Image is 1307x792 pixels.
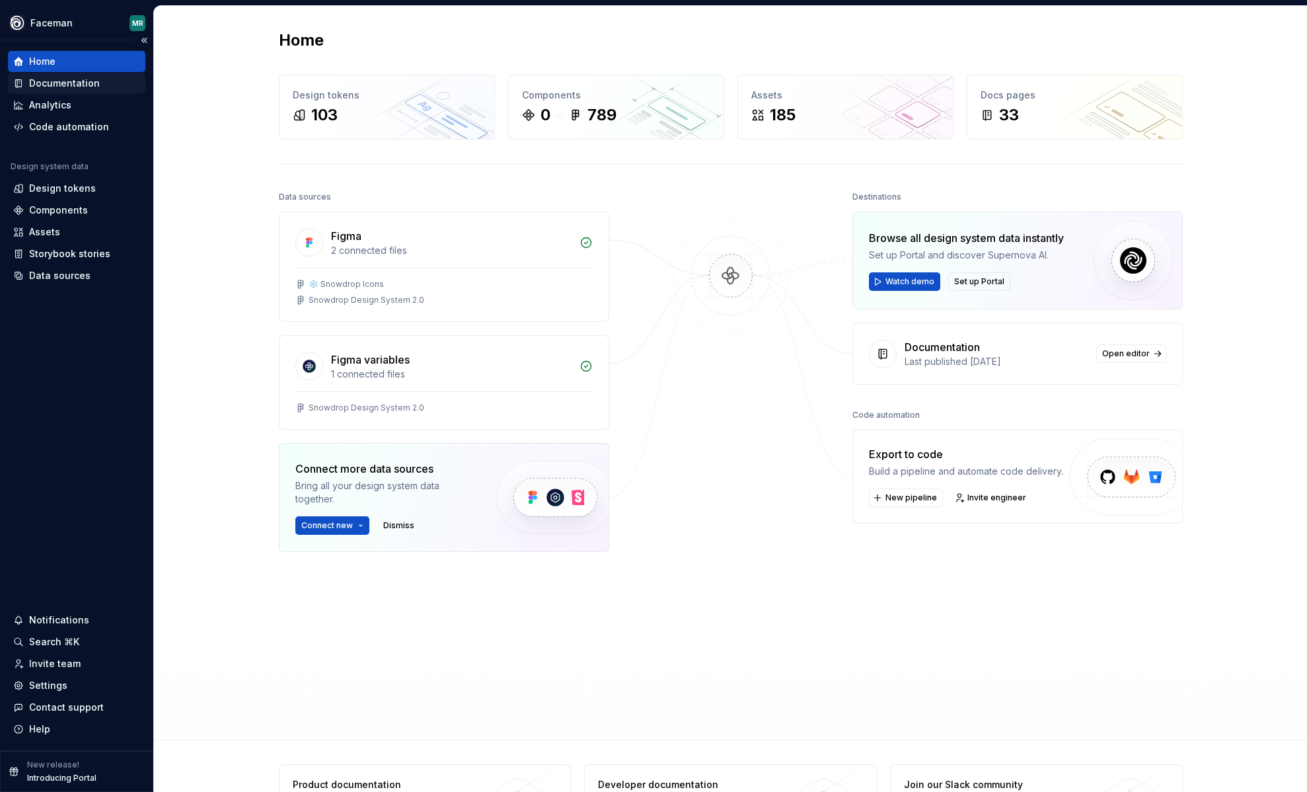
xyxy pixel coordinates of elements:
[309,279,384,290] div: ❄️ Snowdrop Icons
[309,295,424,305] div: Snowdrop Design System 2.0
[869,446,1063,462] div: Export to code
[8,221,145,243] a: Assets
[11,161,89,172] div: Design system data
[587,104,616,126] div: 789
[29,614,89,627] div: Notifications
[967,75,1183,139] a: Docs pages33
[954,276,1004,287] span: Set up Portal
[27,760,79,770] p: New release!
[29,77,100,90] div: Documentation
[1102,348,1150,359] span: Open editor
[9,15,25,31] img: 87d06435-c97f-426c-aa5d-5eb8acd3d8b3.png
[3,9,151,37] button: FacemanMR
[751,89,940,102] div: Assets
[8,51,145,72] a: Home
[331,352,410,368] div: Figma variables
[508,75,724,139] a: Components0789
[8,697,145,718] button: Contact support
[8,653,145,674] a: Invite team
[951,489,1032,507] a: Invite engineer
[967,493,1026,503] span: Invite engineer
[331,244,572,257] div: 2 connected files
[8,265,145,286] a: Data sources
[869,489,943,507] button: New pipeline
[8,675,145,696] a: Settings
[295,461,474,477] div: Connect more data sources
[8,116,145,138] a: Code automation
[132,18,143,28] div: MR
[869,249,1064,262] div: Set up Portal and discover Supernova AI.
[869,465,1063,478] div: Build a pipeline and automate code delivery.
[29,99,71,112] div: Analytics
[293,778,485,791] div: Product documentation
[737,75,953,139] a: Assets185
[309,403,424,413] div: Snowdrop Design System 2.0
[1096,344,1166,363] a: Open editor
[295,516,369,535] button: Connect new
[8,719,145,740] button: Help
[948,272,1010,291] button: Set up Portal
[29,55,56,68] div: Home
[29,204,88,217] div: Components
[27,773,96,783] p: Introducing Portal
[301,520,353,531] span: Connect new
[522,89,710,102] div: Components
[8,200,145,221] a: Components
[279,75,495,139] a: Design tokens103
[279,188,331,206] div: Data sources
[383,520,414,531] span: Dismiss
[869,272,940,291] button: Watch demo
[999,104,1019,126] div: 33
[29,657,81,670] div: Invite team
[981,89,1169,102] div: Docs pages
[29,120,109,134] div: Code automation
[885,493,937,503] span: New pipeline
[295,479,474,506] div: Bring all your design system data together.
[904,778,1096,791] div: Join our Slack community
[29,723,50,736] div: Help
[279,30,324,51] h2: Home
[293,89,481,102] div: Design tokens
[29,701,104,714] div: Contact support
[279,335,609,430] a: Figma variables1 connected filesSnowdrop Design System 2.0
[869,230,1064,246] div: Browse all design system data instantly
[29,679,67,692] div: Settings
[29,225,60,239] div: Assets
[8,243,145,264] a: Storybook stories
[905,339,980,355] div: Documentation
[8,631,145,653] button: Search ⌘K
[598,778,790,791] div: Developer documentation
[279,212,609,322] a: Figma2 connected files❄️ Snowdrop IconsSnowdrop Design System 2.0
[8,178,145,199] a: Design tokens
[377,516,420,535] button: Dismiss
[331,228,361,244] div: Figma
[311,104,338,126] div: 103
[8,95,145,116] a: Analytics
[852,406,920,424] div: Code automation
[8,73,145,94] a: Documentation
[905,355,1088,368] div: Last published [DATE]
[541,104,550,126] div: 0
[331,368,572,381] div: 1 connected files
[852,188,901,206] div: Destinations
[770,104,796,126] div: 185
[29,269,91,282] div: Data sources
[135,31,153,50] button: Collapse sidebar
[885,276,934,287] span: Watch demo
[29,247,110,260] div: Storybook stories
[29,635,79,649] div: Search ⌘K
[30,17,73,30] div: Faceman
[8,610,145,631] button: Notifications
[29,182,96,195] div: Design tokens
